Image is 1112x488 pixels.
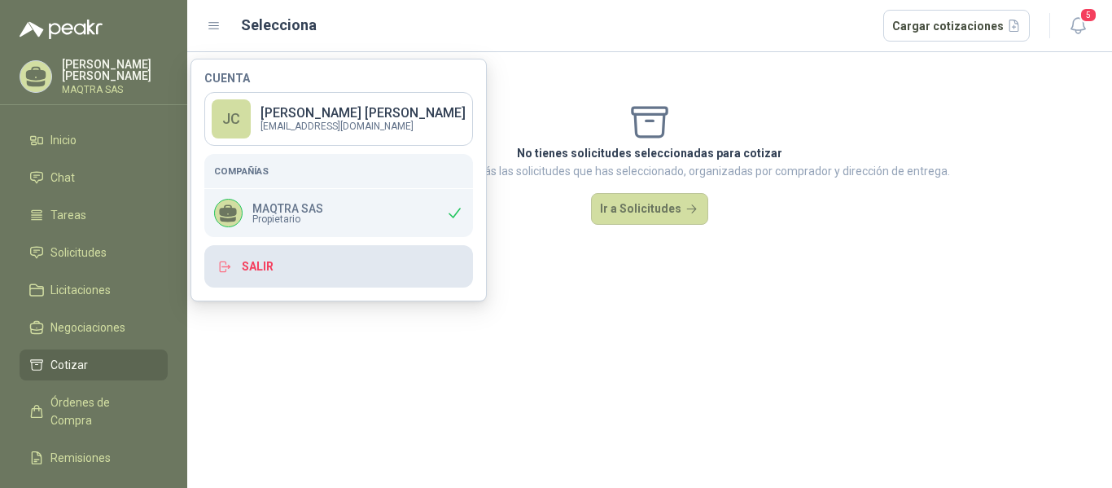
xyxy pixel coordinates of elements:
[349,162,950,180] p: En esta sección, encontrarás las solicitudes que has seleccionado, organizadas por comprador y di...
[50,356,88,374] span: Cotizar
[62,85,168,95] p: MAQTRA SAS
[20,237,168,268] a: Solicitudes
[20,312,168,343] a: Negociaciones
[241,14,317,37] h2: Selecciona
[212,99,251,138] div: JC
[252,203,323,214] p: MAQTRA SAS
[62,59,168,81] p: [PERSON_NAME] [PERSON_NAME]
[50,449,111,467] span: Remisiones
[20,387,168,436] a: Órdenes de Compra
[260,107,466,120] p: [PERSON_NAME] [PERSON_NAME]
[204,189,473,237] div: MAQTRA SASPropietario
[20,275,168,306] a: Licitaciones
[20,162,168,193] a: Chat
[204,73,473,84] h4: Cuenta
[883,10,1031,42] button: Cargar cotizaciones
[50,206,86,224] span: Tareas
[50,169,75,187] span: Chat
[252,214,323,224] span: Propietario
[1063,11,1092,41] button: 5
[20,20,103,39] img: Logo peakr
[50,131,77,149] span: Inicio
[50,244,107,262] span: Solicitudes
[20,200,168,231] a: Tareas
[20,350,168,380] a: Cotizar
[204,245,473,288] button: Salir
[214,164,463,178] h5: Compañías
[20,442,168,473] a: Remisiones
[1079,7,1097,23] span: 5
[204,92,473,146] a: JC[PERSON_NAME] [PERSON_NAME][EMAIL_ADDRESS][DOMAIN_NAME]
[50,319,125,336] span: Negociaciones
[20,125,168,156] a: Inicio
[50,393,152,429] span: Órdenes de Compra
[349,144,950,162] p: No tienes solicitudes seleccionadas para cotizar
[591,193,708,226] button: Ir a Solicitudes
[50,281,111,299] span: Licitaciones
[260,121,466,131] p: [EMAIL_ADDRESS][DOMAIN_NAME]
